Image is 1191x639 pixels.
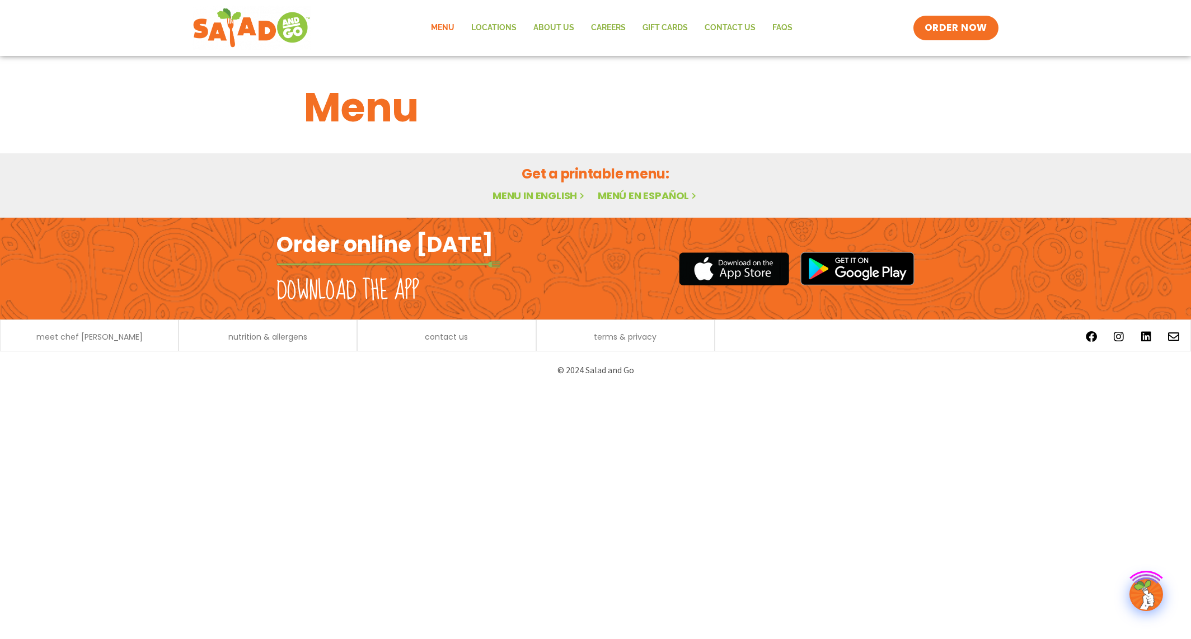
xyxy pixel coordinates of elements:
[594,333,657,341] a: terms & privacy
[276,231,493,258] h2: Order online [DATE]
[679,251,789,287] img: appstore
[463,15,525,41] a: Locations
[304,164,887,184] h2: Get a printable menu:
[925,21,987,35] span: ORDER NOW
[525,15,583,41] a: About Us
[423,15,801,41] nav: Menu
[36,333,143,341] a: meet chef [PERSON_NAME]
[276,261,500,267] img: fork
[598,189,698,203] a: Menú en español
[276,275,419,307] h2: Download the app
[193,6,311,50] img: new-SAG-logo-768×292
[634,15,696,41] a: GIFT CARDS
[304,77,887,138] h1: Menu
[228,333,307,341] a: nutrition & allergens
[282,363,909,378] p: © 2024 Salad and Go
[913,16,998,40] a: ORDER NOW
[493,189,587,203] a: Menu in English
[423,15,463,41] a: Menu
[696,15,764,41] a: Contact Us
[800,252,915,285] img: google_play
[764,15,801,41] a: FAQs
[425,333,468,341] a: contact us
[583,15,634,41] a: Careers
